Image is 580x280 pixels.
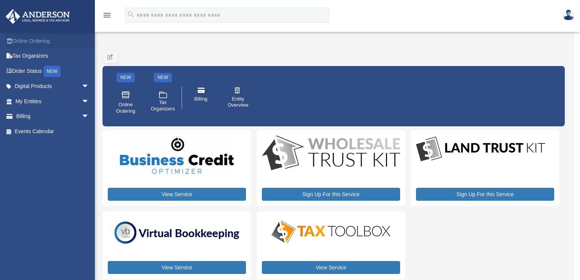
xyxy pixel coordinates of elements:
[108,188,246,201] a: View Service
[82,79,97,94] span: arrow_drop_down
[147,85,179,120] a: Tax Organizers
[151,99,175,112] span: Tax Organizers
[262,261,400,274] a: View Service
[194,96,208,102] span: Billing
[563,9,574,20] img: User Pic
[117,73,135,82] div: NEW
[154,73,172,82] div: NEW
[5,63,101,79] a: Order StatusNEW
[416,135,545,163] img: LandTrust_lgo-1.jpg
[5,94,101,109] a: My Entitiesarrow_drop_down
[262,188,400,201] a: Sign Up For this Service
[127,10,135,19] i: search
[115,102,136,115] span: Online Ordering
[110,85,142,120] a: Online Ordering
[227,96,249,109] span: Entity Overview
[416,188,554,201] a: Sign Up For this Service
[5,79,97,94] a: Digital Productsarrow_drop_down
[44,66,60,77] div: NEW
[3,9,72,24] img: Anderson Advisors Platinum Portal
[222,82,254,114] a: Entity Overview
[185,82,217,114] a: Billing
[108,261,246,274] a: View Service
[262,135,400,172] img: WS-Trust-Kit-lgo-1.jpg
[102,13,112,20] a: menu
[5,49,101,64] a: Tax Organizers
[82,94,97,109] span: arrow_drop_down
[82,109,97,124] span: arrow_drop_down
[5,33,101,49] a: Online Ordering
[102,11,112,20] i: menu
[5,124,101,139] a: Events Calendar
[5,109,101,124] a: Billingarrow_drop_down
